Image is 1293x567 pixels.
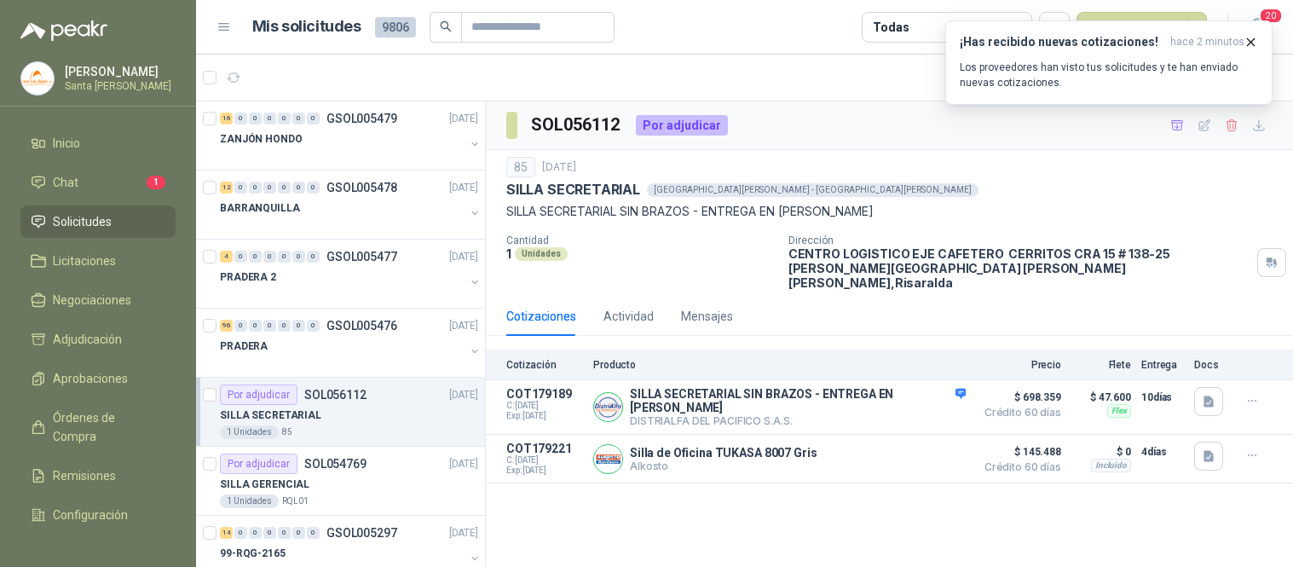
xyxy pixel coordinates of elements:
p: SOL056112 [304,389,367,401]
a: Remisiones [20,460,176,492]
p: Dirección [788,234,1250,246]
span: C: [DATE] [506,401,583,411]
p: GSOL005477 [326,251,397,263]
h3: ¡Has recibido nuevas cotizaciones! [960,35,1163,49]
p: SILLA GERENCIAL [220,477,309,493]
a: Chat1 [20,166,176,199]
h1: Mis solicitudes [252,14,361,39]
p: 99-RQG-2165 [220,546,286,562]
p: PRADERA [220,338,268,355]
p: SILLA SECRETARIAL SIN BRAZOS - ENTREGA EN [PERSON_NAME] [630,387,966,414]
div: 1 Unidades [220,425,279,439]
div: 0 [292,320,305,332]
a: Licitaciones [20,245,176,277]
div: 0 [234,320,247,332]
p: SILLA SECRETARIAL [506,181,640,199]
p: PRADERA 2 [220,269,276,286]
div: Flex [1107,404,1131,418]
div: Unidades [515,247,568,261]
p: Entrega [1141,359,1184,371]
p: [DATE] [449,456,478,472]
a: Órdenes de Compra [20,402,176,453]
img: Company Logo [21,62,54,95]
div: 0 [249,527,262,539]
p: GSOL005476 [326,320,397,332]
p: Docs [1194,359,1228,371]
div: 12 [220,182,233,194]
img: Logo peakr [20,20,107,41]
p: 85 [282,425,292,439]
p: [DATE] [449,180,478,196]
button: ¡Has recibido nuevas cotizaciones!hace 2 minutos Los proveedores han visto tus solicitudes y te h... [945,20,1273,105]
p: GSOL005479 [326,113,397,124]
button: 20 [1242,12,1273,43]
span: Crédito 60 días [976,408,1061,418]
p: 1 [506,246,511,261]
div: 0 [307,320,320,332]
div: 0 [292,113,305,124]
p: $ 47.600 [1071,387,1131,408]
p: RQL01 [282,495,309,508]
div: 0 [263,251,276,263]
div: 0 [249,320,262,332]
p: 4 días [1141,442,1184,462]
button: Nueva solicitud [1077,12,1207,43]
span: Solicitudes [53,212,112,231]
span: Crédito 60 días [976,462,1061,472]
div: Cotizaciones [506,307,576,326]
p: 10 días [1141,387,1184,408]
div: Por adjudicar [220,385,297,405]
a: 16 0 0 0 0 0 0 GSOL005479[DATE] ZANJÓN HONDO [220,108,482,163]
div: 0 [234,251,247,263]
div: 0 [263,182,276,194]
p: Silla de Oficina TUKASA 8007 Gris [630,446,817,460]
div: 0 [292,527,305,539]
a: Por adjudicarSOL054769[DATE] SILLA GERENCIAL1 UnidadesRQL01 [196,447,485,516]
p: [DATE] [449,387,478,403]
p: BARRANQUILLA [220,200,300,217]
span: C: [DATE] [506,455,583,466]
div: 0 [249,251,262,263]
span: Negociaciones [53,291,131,310]
div: Actividad [603,307,654,326]
span: Remisiones [53,466,116,485]
a: 96 0 0 0 0 0 0 GSOL005476[DATE] PRADERA [220,315,482,370]
p: [DATE] [542,159,576,176]
div: 0 [278,182,291,194]
a: 4 0 0 0 0 0 0 GSOL005477[DATE] PRADERA 2 [220,246,482,301]
p: [DATE] [449,111,478,127]
p: [PERSON_NAME] [65,66,171,78]
div: 0 [278,251,291,263]
div: Por adjudicar [220,454,297,474]
a: Solicitudes [20,205,176,238]
img: Company Logo [594,393,622,421]
span: Licitaciones [53,252,116,270]
div: Por adjudicar [636,115,728,136]
div: 0 [278,113,291,124]
p: [DATE] [449,525,478,541]
div: 14 [220,527,233,539]
div: 0 [234,113,247,124]
div: 16 [220,113,233,124]
div: Todas [873,18,909,37]
p: GSOL005297 [326,527,397,539]
span: Inicio [53,134,80,153]
span: Aprobaciones [53,369,128,388]
div: Incluido [1091,459,1131,472]
p: GSOL005478 [326,182,397,194]
a: Inicio [20,127,176,159]
a: Adjudicación [20,323,176,356]
div: 0 [307,527,320,539]
span: search [440,20,452,32]
div: 4 [220,251,233,263]
span: $ 145.488 [976,442,1061,462]
div: 96 [220,320,233,332]
a: Aprobaciones [20,362,176,395]
p: COT179189 [506,387,583,401]
p: Santa [PERSON_NAME] [65,81,171,91]
p: SOL054769 [304,458,367,470]
p: Precio [976,359,1061,371]
div: 0 [307,251,320,263]
span: Configuración [53,506,128,524]
p: SILLA SECRETARIAL [220,408,321,424]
